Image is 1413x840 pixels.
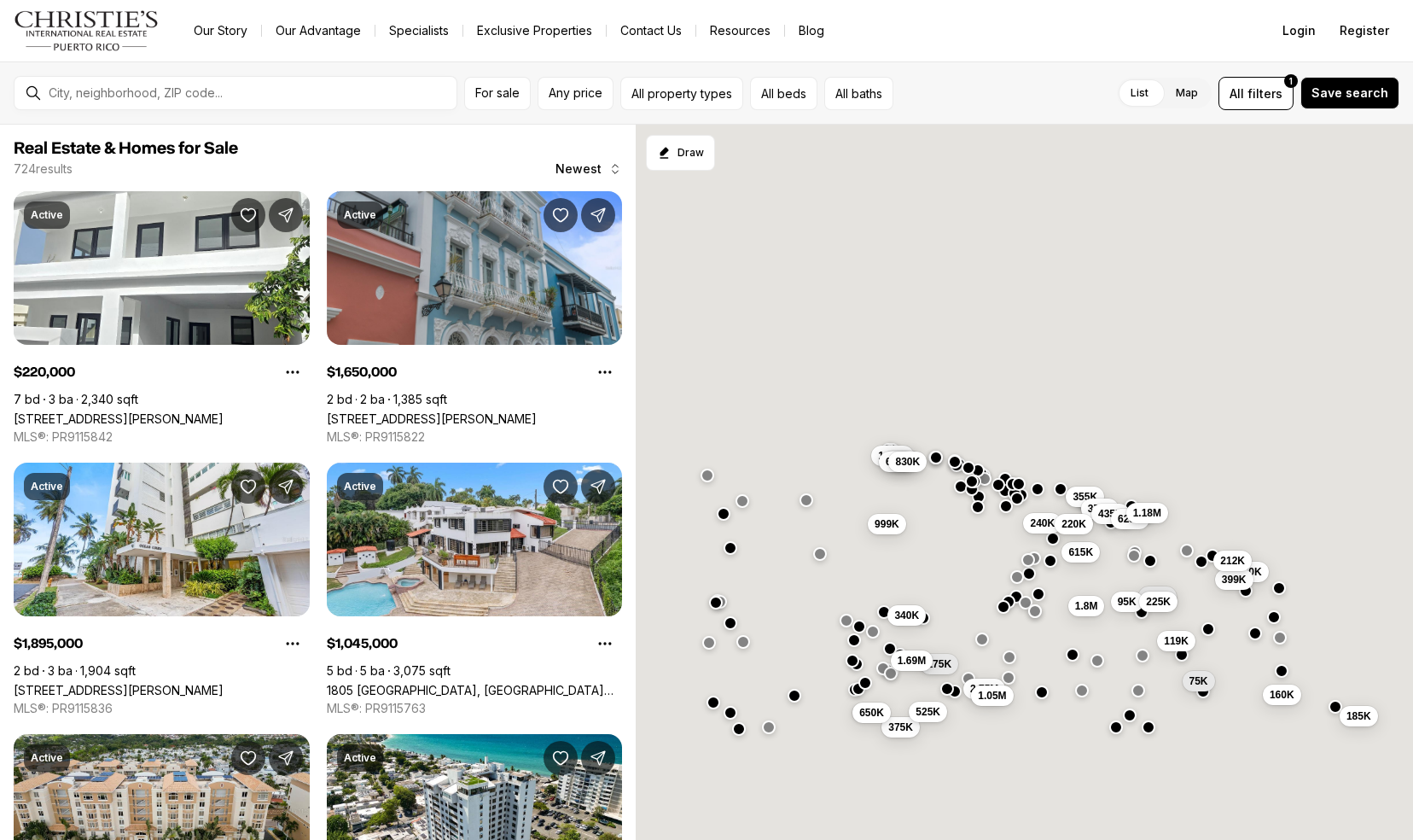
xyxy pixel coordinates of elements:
span: 1.69M [897,653,925,667]
button: 399K [1214,569,1253,590]
button: 355K [1066,487,1104,507]
button: 160K [1263,685,1301,705]
button: 1.65M [871,446,913,466]
p: Active [344,480,376,493]
button: Property options [588,627,622,661]
span: 999K [875,516,899,530]
button: Save Property: 1805 CAMELIA [544,470,578,504]
button: Share Property [269,741,303,775]
button: Property options [276,355,310,389]
button: Save Property: 1353 AVE PALMA REAL #9B 1 [231,741,265,775]
span: 525K [916,704,940,718]
a: 1805 CAMELIA, SAN JUAN PR, 00927 [327,683,623,697]
span: 212K [1220,553,1245,567]
button: Property options [588,355,622,389]
span: 615K [1068,545,1093,558]
button: 1.18M [1125,502,1167,522]
button: 1.69M [890,650,932,670]
span: 375K [1087,501,1112,515]
button: Login [1272,14,1326,48]
span: 250K [1237,564,1262,578]
button: 1.05M [971,685,1013,706]
span: 169K [1145,589,1170,603]
button: Share Property [581,741,615,775]
span: 340K [894,608,919,621]
span: 625K [1118,512,1143,526]
button: 615K [1061,541,1100,562]
span: 650K [859,705,884,719]
span: 435K [1098,506,1123,520]
span: 355K [1073,490,1097,504]
button: Start drawing [646,135,715,171]
button: 169K [1138,586,1177,606]
button: Save Property: 3 BELLEVUE [231,198,265,232]
span: 119K [1164,633,1189,647]
button: Save Property: 102 CALLE SOL #3 [544,198,578,232]
button: 119K [1157,630,1195,650]
span: 1.18M [1132,505,1160,519]
span: 1.05M [978,689,1006,703]
span: 175K [927,657,951,671]
button: 830K [888,451,927,471]
p: Active [31,480,63,493]
button: 220K [1055,514,1093,534]
span: 1.8M [1074,598,1097,612]
button: Share Property [269,470,303,504]
span: 240K [1030,516,1055,530]
button: 375K [1080,498,1119,518]
span: 1.65M [878,449,906,463]
span: 95K [1117,594,1136,608]
button: All beds [750,77,817,110]
button: Register [1329,14,1399,48]
span: 830K [895,454,920,468]
button: Share Property [269,198,303,232]
button: 435K [1091,503,1130,523]
a: Blog [785,19,838,43]
span: Newest [555,162,602,176]
button: 999K [868,513,906,534]
span: 375K [888,720,913,733]
button: 175K [920,654,958,674]
p: 724 results [14,162,73,176]
span: Save search [1311,86,1388,100]
label: List [1117,78,1162,108]
span: Login [1282,24,1316,38]
span: 185K [1346,709,1370,723]
a: 102 CALLE SOL #3, OLD SAN JUAN PR, 00901 [327,411,537,426]
button: Newest [545,152,632,186]
span: Register [1340,24,1389,38]
button: 435K [881,451,920,471]
button: All property types [620,77,743,110]
button: 1.8M [1067,595,1104,615]
button: 650K [852,702,891,722]
p: Active [344,208,376,222]
button: 525K [909,701,947,721]
span: All [1230,85,1244,102]
button: 75K [1182,671,1214,691]
span: Real Estate & Homes for Sale [14,140,238,157]
span: 160K [1270,688,1294,702]
span: 225K [1146,594,1171,608]
button: For sale [464,77,531,110]
p: Active [31,751,63,765]
span: 399K [1221,573,1246,586]
button: 250K [1230,561,1269,581]
a: Exclusive Properties [463,19,606,43]
span: Any price [549,86,602,100]
span: 75K [1189,674,1207,688]
span: 6.7M [885,454,908,468]
button: All baths [824,77,893,110]
p: Active [31,208,63,222]
button: 340K [887,604,926,625]
p: Active [344,751,376,765]
img: logo [14,10,160,51]
button: Allfilters1 [1218,77,1294,110]
button: 240K [1023,513,1061,534]
button: Share Property [581,198,615,232]
a: Our Advantage [262,19,375,43]
button: 2.75M [963,678,1005,698]
span: filters [1247,85,1282,102]
span: 2.75M [970,681,998,695]
button: Save search [1300,77,1399,109]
